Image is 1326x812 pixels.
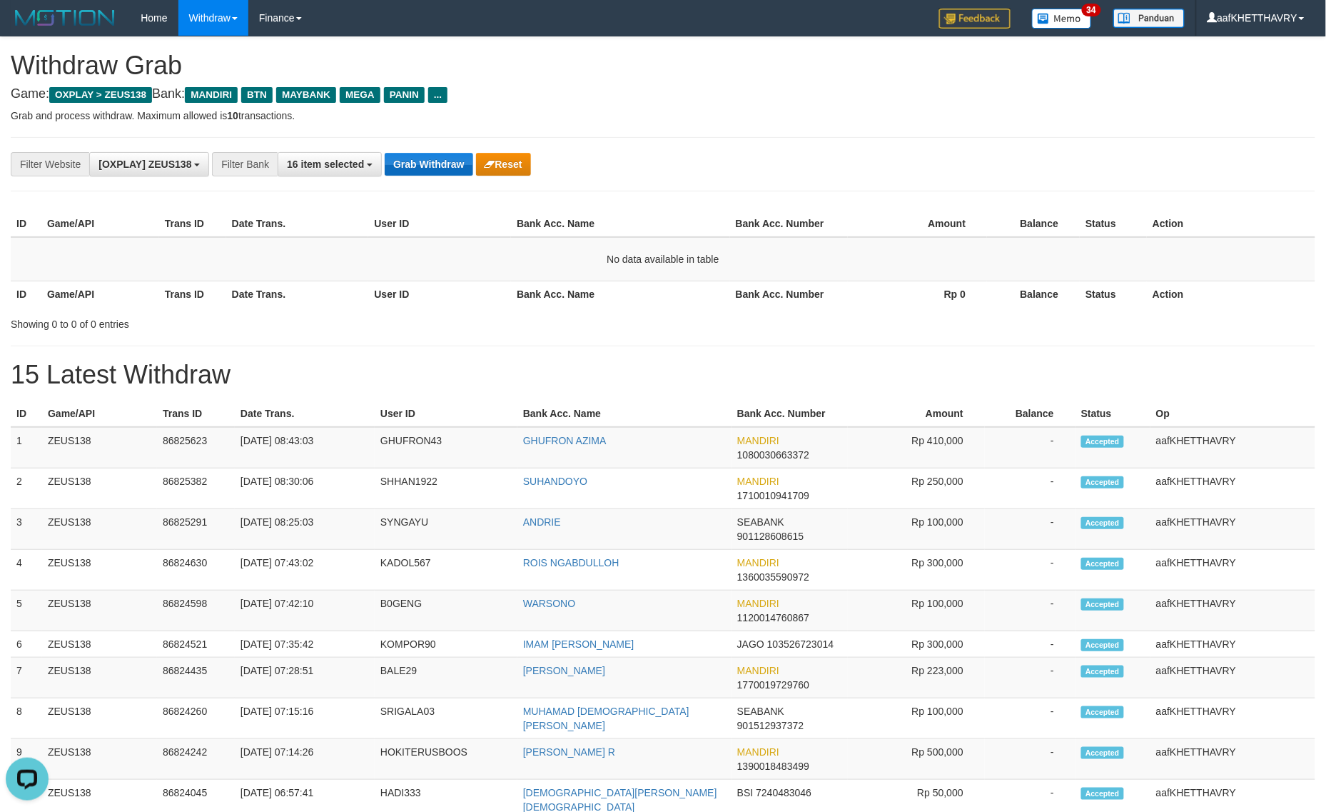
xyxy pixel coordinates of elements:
th: Amount [848,401,985,427]
td: aafKHETTHAVRY [1150,427,1315,468]
td: - [985,658,1076,698]
td: 9 [11,739,42,780]
div: Showing 0 to 0 of 0 entries [11,311,542,331]
h4: Game: Bank: [11,87,1315,101]
td: aafKHETTHAVRY [1150,550,1315,591]
span: MEGA [340,87,380,103]
th: Balance [985,401,1076,427]
h1: 15 Latest Withdraw [11,361,1315,389]
h1: Withdraw Grab [11,51,1315,80]
span: 34 [1082,4,1101,16]
span: BTN [241,87,273,103]
td: GHUFRON43 [375,427,517,468]
div: Filter Bank [212,152,278,176]
td: [DATE] 08:43:03 [235,427,375,468]
strong: 10 [227,110,238,121]
a: [PERSON_NAME] [523,665,605,676]
td: - [985,698,1076,739]
th: Bank Acc. Name [517,401,732,427]
div: Filter Website [11,152,89,176]
td: ZEUS138 [42,739,157,780]
a: WARSONO [523,598,575,609]
span: SEABANK [737,706,784,717]
td: [DATE] 07:42:10 [235,591,375,631]
a: ANDRIE [523,516,561,528]
span: ... [428,87,447,103]
th: User ID [368,211,511,237]
img: Button%20Memo.svg [1032,9,1092,29]
th: Game/API [42,401,157,427]
td: Rp 100,000 [848,591,985,631]
span: Accepted [1081,598,1124,611]
span: MANDIRI [737,746,779,758]
td: - [985,509,1076,550]
button: Grab Withdraw [385,153,472,176]
th: Bank Acc. Name [511,281,730,307]
th: Status [1076,401,1150,427]
span: MANDIRI [737,665,779,676]
span: Accepted [1081,639,1124,651]
a: GHUFRON AZIMA [523,435,607,446]
th: Bank Acc. Name [511,211,730,237]
span: Copy 7240483046 to clipboard [756,787,811,798]
th: Balance [987,211,1080,237]
td: 6 [11,631,42,658]
td: [DATE] 07:35:42 [235,631,375,658]
th: ID [11,401,42,427]
th: Bank Acc. Number [730,211,848,237]
a: SUHANDOYO [523,476,587,487]
td: aafKHETTHAVRY [1150,509,1315,550]
th: Bank Acc. Number [732,401,848,427]
td: 86825623 [157,427,235,468]
span: Copy 1360035590972 to clipboard [737,571,809,583]
td: aafKHETTHAVRY [1150,698,1315,739]
span: Copy 1080030663372 to clipboard [737,449,809,461]
td: SRIGALA03 [375,698,517,739]
td: Rp 100,000 [848,509,985,550]
td: ZEUS138 [42,658,157,698]
td: Rp 300,000 [848,550,985,591]
td: 86825382 [157,468,235,509]
td: 86824598 [157,591,235,631]
span: Copy 1390018483499 to clipboard [737,761,809,772]
td: ZEUS138 [42,468,157,509]
span: MANDIRI [737,435,779,446]
td: ZEUS138 [42,427,157,468]
td: KOMPOR90 [375,631,517,658]
td: 86825291 [157,509,235,550]
th: Date Trans. [226,281,369,307]
th: ID [11,281,41,307]
p: Grab and process withdraw. Maximum allowed is transactions. [11,109,1315,123]
td: aafKHETTHAVRY [1150,658,1315,698]
th: User ID [368,281,511,307]
button: Open LiveChat chat widget [6,6,49,49]
a: [PERSON_NAME] R [523,746,615,758]
td: ZEUS138 [42,698,157,739]
td: Rp 500,000 [848,739,985,780]
th: Action [1147,281,1315,307]
td: 4 [11,550,42,591]
th: ID [11,211,41,237]
td: No data available in table [11,237,1315,281]
img: MOTION_logo.png [11,7,119,29]
th: Game/API [41,281,159,307]
td: 86824521 [157,631,235,658]
td: BALE29 [375,658,517,698]
td: aafKHETTHAVRY [1150,739,1315,780]
a: IMAM [PERSON_NAME] [523,638,634,650]
th: Status [1080,211,1147,237]
td: Rp 300,000 [848,631,985,658]
span: Copy 1710010941709 to clipboard [737,490,809,501]
td: aafKHETTHAVRY [1150,591,1315,631]
td: B0GENG [375,591,517,631]
span: JAGO [737,638,764,650]
th: Trans ID [157,401,235,427]
span: MANDIRI [185,87,238,103]
span: OXPLAY > ZEUS138 [49,87,152,103]
th: Status [1080,281,1147,307]
span: Accepted [1081,666,1124,678]
td: - [985,739,1076,780]
img: panduan.png [1113,9,1185,28]
span: Accepted [1081,788,1124,800]
td: KADOL567 [375,550,517,591]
